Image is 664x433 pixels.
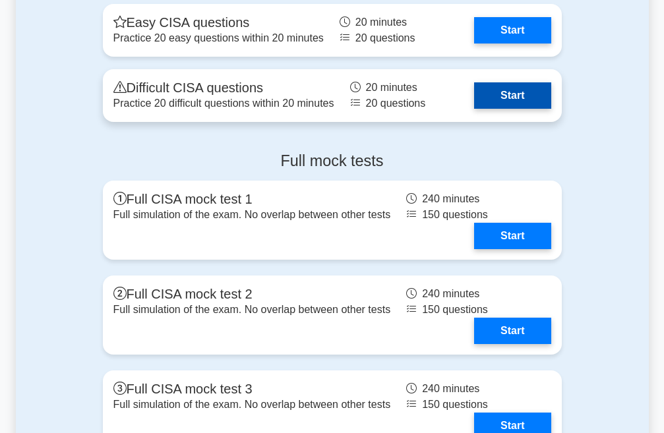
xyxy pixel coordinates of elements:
h4: Full mock tests [103,152,562,170]
a: Start [474,318,551,344]
a: Start [474,82,551,109]
a: Start [474,223,551,249]
a: Start [474,17,551,43]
